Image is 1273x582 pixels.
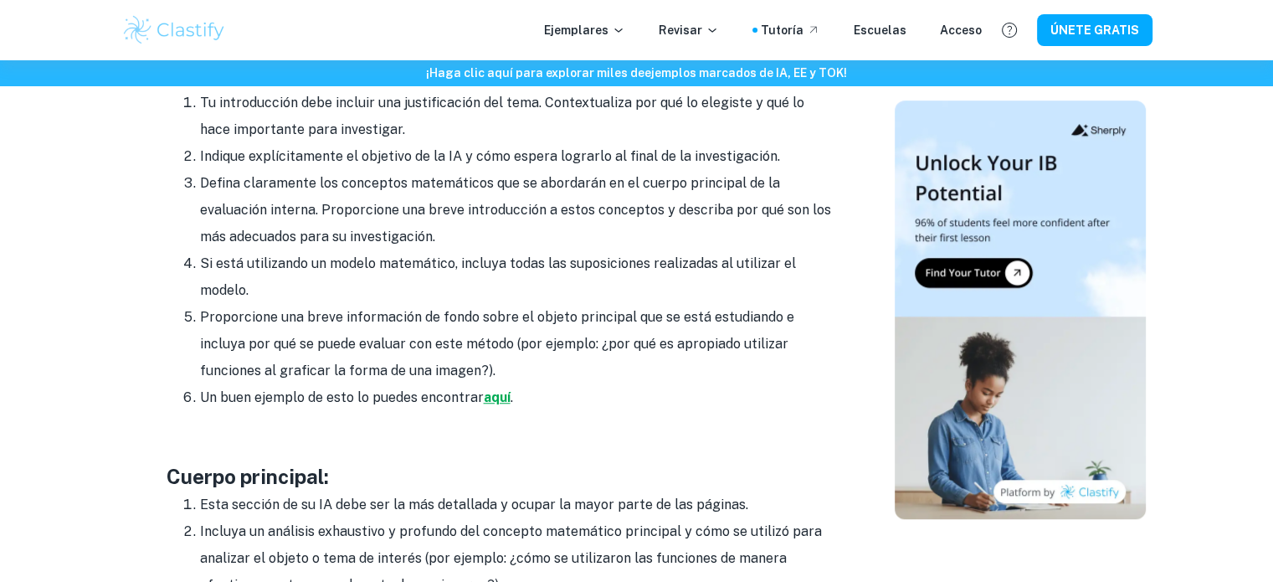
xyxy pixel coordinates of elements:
a: aquí [484,389,511,405]
font: Tutoría [761,23,803,37]
font: ejemplos marcados de IA, EE y TOK [644,66,844,80]
font: ÚNETE GRATIS [1050,24,1139,38]
font: Ejemplares [544,23,608,37]
font: Acceso [940,23,982,37]
img: Uña del pulgar [895,100,1146,519]
a: Escuelas [854,21,906,39]
font: Esta sección de su IA debe ser la más detallada y ocupar la mayor parte de las páginas. [200,497,748,512]
font: Introducción: [167,63,293,86]
font: ¡Haga clic aquí para explorar miles de [426,66,644,80]
font: Proporcione una breve información de fondo sobre el objeto principal que se está estudiando e inc... [200,309,794,379]
font: ! [844,66,847,80]
a: Tutoría [761,21,820,39]
font: Defina claramente los conceptos matemáticos que se abordarán en el cuerpo principal de la evaluac... [200,175,831,245]
font: Cuerpo principal: [167,465,329,488]
a: Acceso [940,21,982,39]
font: Escuelas [854,23,906,37]
font: Revisar [659,23,702,37]
font: Indique explícitamente el objetivo de la IA y cómo espera lograrlo al final de la investigación. [200,148,780,164]
img: Logotipo de Clastify [121,13,228,47]
font: Un buen ejemplo de esto lo puedes encontrar [200,389,484,405]
button: Ayuda y comentarios [995,16,1024,44]
font: Si está utilizando un modelo matemático, incluya todas las suposiciones realizadas al utilizar el... [200,255,796,298]
font: Tu introducción debe incluir una justificación del tema. Contextualiza por qué lo elegiste y qué ... [200,95,804,137]
button: ÚNETE GRATIS [1037,14,1152,45]
font: . [511,389,513,405]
